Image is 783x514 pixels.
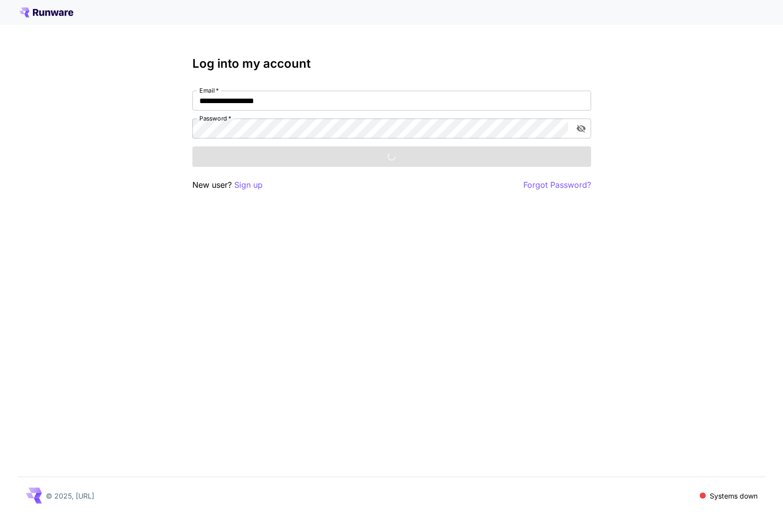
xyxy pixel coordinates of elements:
[46,491,94,501] p: © 2025, [URL]
[523,179,591,191] button: Forgot Password?
[199,114,231,123] label: Password
[192,57,591,71] h3: Log into my account
[234,179,263,191] button: Sign up
[572,120,590,137] button: toggle password visibility
[199,86,219,95] label: Email
[192,179,263,191] p: New user?
[710,491,758,501] p: Systems down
